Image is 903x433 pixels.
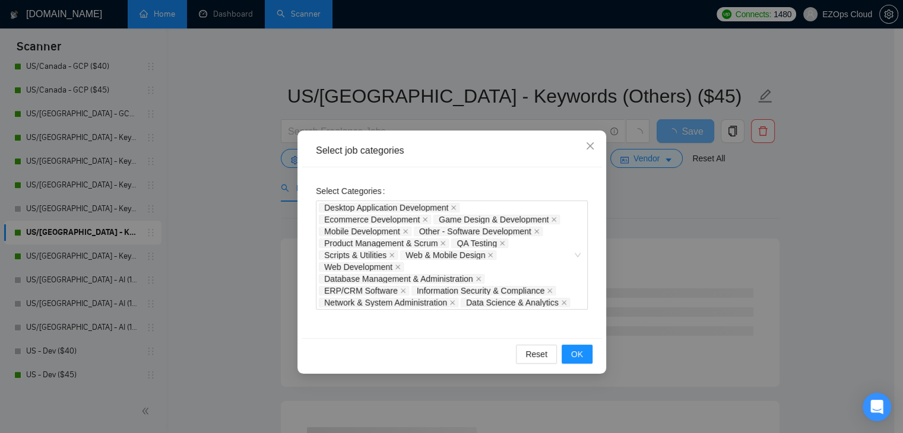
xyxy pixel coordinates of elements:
[863,393,891,421] div: Open Intercom Messenger
[319,238,449,248] span: Product Management & Scrum
[439,215,549,224] span: Game Design & Development
[324,227,400,235] span: Mobile Development
[324,203,448,212] span: Desktop Application Development
[411,286,556,295] span: Information Security & Compliance
[560,300,566,305] span: close
[319,215,431,224] span: Ecommerce Development
[487,252,493,258] span: close
[394,264,400,270] span: close
[324,215,420,224] span: Ecommerce Development
[324,275,473,283] span: Database Management & Administration
[460,298,569,307] span: Data Science & Analytics
[551,216,557,222] span: close
[561,345,592,364] button: OK
[571,348,582,361] span: OK
[574,130,606,163] button: Close
[324,263,392,271] span: Web Development
[433,215,560,224] span: Game Design & Development
[451,238,508,248] span: QA Testing
[451,205,457,211] span: close
[402,228,408,234] span: close
[422,216,428,222] span: close
[585,141,595,151] span: close
[499,240,505,246] span: close
[400,250,496,260] span: Web & Mobile Design
[475,276,481,282] span: close
[319,262,404,272] span: Web Development
[319,286,409,295] span: ERP/CRM Software
[324,286,398,295] span: ERP/CRM Software
[547,288,553,294] span: close
[419,227,531,235] span: Other - Software Development
[533,228,539,234] span: close
[319,274,484,284] span: Database Management & Administration
[316,182,389,200] label: Select Categories
[440,240,446,246] span: close
[324,251,386,259] span: Scripts & Utilities
[516,345,557,364] button: Reset
[405,251,485,259] span: Web & Mobile Design
[324,239,438,247] span: Product Management & Scrum
[319,227,411,236] span: Mobile Development
[316,144,588,157] div: Select job categories
[525,348,547,361] span: Reset
[457,239,496,247] span: QA Testing
[413,227,542,236] span: Other - Software Development
[389,252,395,258] span: close
[465,298,558,307] span: Data Science & Analytics
[324,298,447,307] span: Network & System Administration
[319,298,458,307] span: Network & System Administration
[319,203,460,212] span: Desktop Application Development
[400,288,405,294] span: close
[449,300,455,305] span: close
[416,286,544,295] span: Information Security & Compliance
[319,250,398,260] span: Scripts & Utilities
